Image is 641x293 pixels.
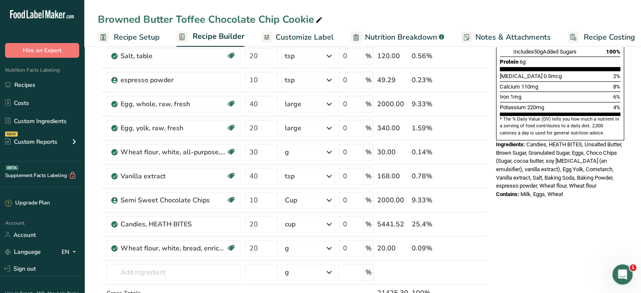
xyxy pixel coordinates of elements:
span: Ingredients: [496,141,525,148]
span: Milk, Eggs, Wheat [520,191,563,197]
span: Notes & Attachments [475,32,551,43]
span: 8% [613,83,620,90]
div: Wheat flour, white, all-purpose, enriched, bleached [121,147,226,157]
div: Salt, table [121,51,226,61]
div: tsp [285,75,295,85]
div: tsp [285,171,295,181]
a: Recipe Builder [177,27,244,47]
a: Customize Label [261,28,334,47]
span: Calcium [500,83,520,90]
div: BETA [5,165,19,170]
div: 2000.00 [377,99,408,109]
span: Recipe Costing [584,32,635,43]
section: * The % Daily Value (DV) tells you how much a nutrient in a serving of food contributes to a dail... [500,116,620,137]
div: 0.56% [412,51,448,61]
div: Candies, HEATH BITES [121,219,226,229]
span: Recipe Builder [193,31,244,42]
span: 100% [606,48,620,55]
div: cup [285,219,295,229]
div: Cup [285,195,297,205]
span: 50g [534,48,543,55]
div: g [285,147,289,157]
div: 1.59% [412,123,448,133]
div: 2000.00 [377,195,408,205]
div: 25.4% [412,219,448,229]
span: 4% [613,104,620,110]
span: Includes Added Sugars [513,48,577,55]
div: Upgrade Plan [5,199,50,207]
div: g [285,267,289,277]
div: large [285,99,301,109]
span: 0.5mcg [544,73,562,79]
span: Candies, HEATH BITES, Unsalted Butter, Brown Sugar, Granulated Sugar, Eggs, Choco Chips (Sugar, c... [496,141,622,189]
span: Contains: [496,191,519,197]
div: 9.33% [412,195,448,205]
div: large [285,123,301,133]
div: 5441.52 [377,219,408,229]
span: Nutrition Breakdown [365,32,437,43]
span: 6% [613,94,620,100]
a: Notes & Attachments [461,28,551,47]
iframe: Intercom live chat [612,264,633,285]
span: 1 [630,264,636,271]
a: Recipe Setup [98,28,160,47]
div: EN [62,247,79,257]
span: [MEDICAL_DATA] [500,73,542,79]
a: Nutrition Breakdown [351,28,444,47]
span: 6g [520,59,526,65]
div: 0.78% [412,171,448,181]
div: 0.14% [412,147,448,157]
div: espresso powder [121,75,226,85]
div: Wheat flour, white, bread, enriched [121,243,226,253]
span: 1mg [510,94,521,100]
span: 110mg [521,83,538,90]
div: g [285,243,289,253]
div: Egg, whole, raw, fresh [121,99,226,109]
div: 49.29 [377,75,408,85]
div: Vanilla extract [121,171,226,181]
div: Browned Butter Toffee Chocolate Chip Cookie [98,12,324,27]
span: 2% [613,73,620,79]
input: Add Ingredient [107,264,241,281]
div: tsp [285,51,295,61]
button: Hire an Expert [5,43,79,58]
div: NEW [5,132,18,137]
span: Customize Label [276,32,334,43]
span: Protein [500,59,518,65]
span: 220mg [527,104,544,110]
div: Custom Reports [5,137,57,146]
span: Potassium [500,104,526,110]
div: 20.00 [377,243,408,253]
a: Recipe Costing [568,28,635,47]
div: 9.33% [412,99,448,109]
div: 0.09% [412,243,448,253]
div: 0.23% [412,75,448,85]
div: 30.00 [377,147,408,157]
div: 120.00 [377,51,408,61]
a: Language [5,245,41,259]
div: Semi Sweet Chocolate Chips [121,195,226,205]
div: 340.00 [377,123,408,133]
span: Recipe Setup [114,32,160,43]
div: 168.00 [377,171,408,181]
div: Egg, yolk, raw, fresh [121,123,226,133]
span: Iron [500,94,509,100]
